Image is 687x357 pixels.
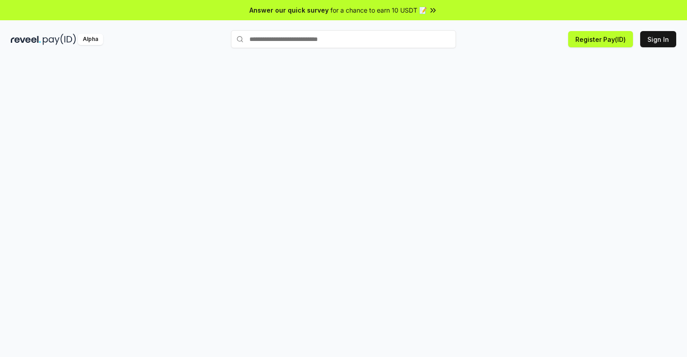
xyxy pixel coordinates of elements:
[249,5,329,15] span: Answer our quick survey
[330,5,427,15] span: for a chance to earn 10 USDT 📝
[43,34,76,45] img: pay_id
[11,34,41,45] img: reveel_dark
[640,31,676,47] button: Sign In
[78,34,103,45] div: Alpha
[568,31,633,47] button: Register Pay(ID)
